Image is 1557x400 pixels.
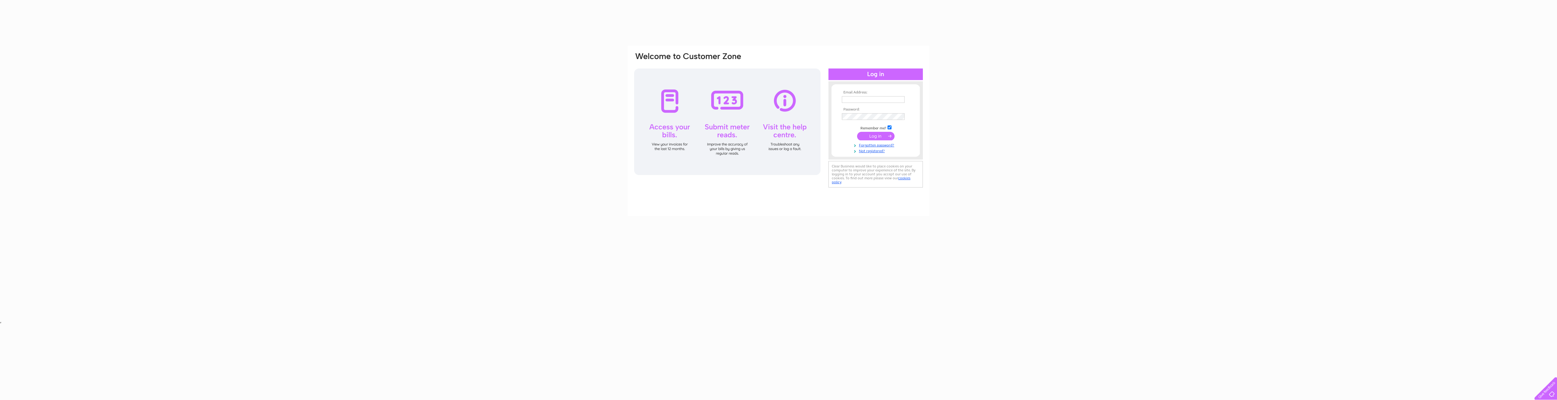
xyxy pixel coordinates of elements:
[832,176,910,184] a: cookies policy
[840,107,911,112] th: Password:
[842,142,911,148] a: Forgotten password?
[840,125,911,131] td: Remember me?
[840,90,911,95] th: Email Address:
[842,148,911,153] a: Not registered?
[828,161,923,188] div: Clear Business would like to place cookies on your computer to improve your experience of the sit...
[857,132,895,140] input: Submit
